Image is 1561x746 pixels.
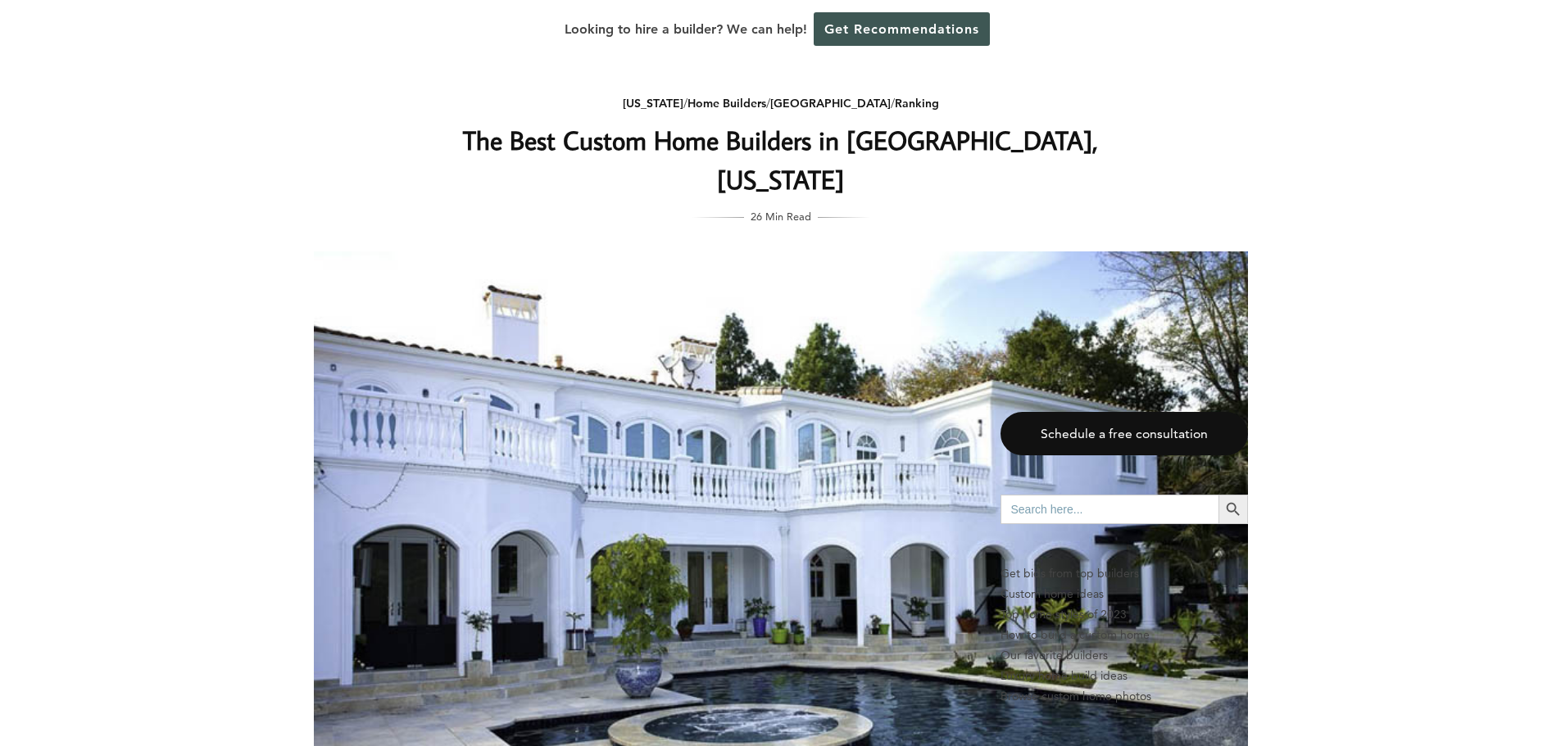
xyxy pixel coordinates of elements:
span: 26 Min Read [751,207,811,225]
iframe: Drift Widget Chat Controller [1246,628,1541,726]
a: [US_STATE] [623,96,683,111]
a: Home Builders [687,96,766,111]
a: Ranking [895,96,939,111]
div: / / / [454,93,1108,114]
a: Get Recommendations [814,12,990,46]
h1: The Best Custom Home Builders in [GEOGRAPHIC_DATA], [US_STATE] [454,120,1108,199]
a: [GEOGRAPHIC_DATA] [770,96,891,111]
